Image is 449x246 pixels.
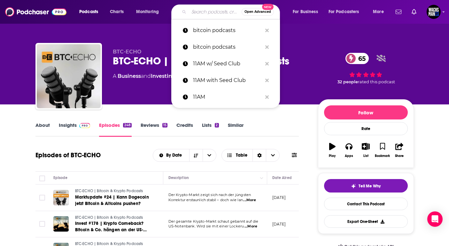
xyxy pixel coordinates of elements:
a: 11AM [171,89,280,105]
span: Tell Me Why [359,184,381,189]
button: Sort Direction [189,149,203,161]
div: Share [395,154,404,158]
div: Play [329,154,336,158]
div: Open Intercom Messenger [427,211,443,227]
span: Toggle select row [39,195,45,201]
a: InsightsPodchaser Pro [59,122,90,137]
span: Logged in as WachsmanNY [427,5,441,19]
p: [DATE] [272,195,286,200]
span: For Podcasters [329,7,359,16]
button: open menu [203,149,216,161]
button: open menu [288,7,326,17]
button: Show profile menu [427,5,441,19]
button: open menu [368,7,392,17]
img: tell me why sparkle [351,184,356,189]
button: Share [391,139,407,162]
span: Open Advanced [244,10,271,13]
div: 2 [215,123,219,127]
button: tell me why sparkleTell Me Why [324,179,408,193]
div: List [363,154,368,158]
div: Search podcasts, credits, & more... [177,4,286,19]
span: Podcasts [79,7,98,16]
div: A podcast [113,72,196,80]
span: More [373,7,384,16]
a: 11AM w/ Seed Club [171,55,280,72]
a: Investing [151,73,175,79]
a: BTC-ECHO | Bitcoin & Krypto Podcasts [75,215,152,221]
span: Der Krypto-Markt zeigt sich nach der jüngsten [168,193,251,197]
span: 32 people [337,79,358,84]
button: List [357,139,374,162]
span: Marktupdate #24 | Kann Dogecoin jetzt Bitcoin & Altcoins pushen? [75,194,149,206]
div: Bookmark [375,154,390,158]
span: Der gesamte Krypto-Markt schaut gebannt auf die [168,219,259,224]
a: 11AM with Seed Club [171,72,280,89]
p: bitcoin podcsats [193,39,262,55]
a: Reviews15 [141,122,167,137]
a: Marktupdate #24 | Kann Dogecoin jetzt Bitcoin & Altcoins pushen? [75,194,152,207]
span: Charts [110,7,124,16]
span: BTC-ECHO | Bitcoin & Krypto Podcasts [75,189,143,193]
button: Export One-Sheet [324,215,408,228]
span: BTC-ECHO | Bitcoin & Krypto Podcasts [75,242,143,246]
a: Episodes248 [99,122,131,137]
div: Sort Direction [252,149,266,161]
div: 15 [162,123,167,127]
h2: Choose List sort [153,149,216,162]
button: open menu [324,7,368,17]
a: Contact This Podcast [324,198,408,210]
span: New [262,4,274,10]
a: 65 [345,53,369,64]
button: Bookmark [374,139,391,162]
button: Apps [341,139,357,162]
div: 65 32 peoplerated this podcast [318,49,414,88]
button: Open AdvancedNew [242,8,274,16]
button: Follow [324,105,408,119]
span: ...More [243,198,256,203]
h1: Episodes of BTC-ECHO [35,151,101,159]
input: Search podcasts, credits, & more... [189,7,242,17]
span: For Business [293,7,318,16]
a: bitcoin podcsats [171,39,280,55]
p: 11AM w/ Seed Club [193,55,262,72]
a: Podchaser - Follow, Share and Rate Podcasts [5,6,66,18]
span: Monitoring [136,7,159,16]
a: Invest #178 | Krypto Comeback? Bitcoin & Co. hängen an der US-Notenbank! [75,220,152,233]
a: Lists2 [202,122,219,137]
div: Apps [345,154,353,158]
img: BTC-ECHO | Bitcoin & Krypto Podcasts [37,44,101,108]
div: 248 [123,123,131,127]
span: Korrektur erstaunlich stabil – doch wie lan [168,198,243,202]
div: Episode [53,174,68,182]
button: Play [324,139,341,162]
span: Invest #178 | Krypto Comeback? Bitcoin & Co. hängen an der US-Notenbank! [75,221,147,239]
p: 11AM [193,89,262,105]
span: and [141,73,151,79]
span: US-Notenbank. Wird sie mit einer Lockeru [168,224,244,228]
button: open menu [153,153,189,158]
span: By Date [166,153,184,158]
a: Charts [106,7,128,17]
span: ...More [244,224,257,229]
button: Column Actions [258,174,266,182]
button: Choose View [221,149,280,162]
a: bitcoin podcasts [171,22,280,39]
div: Description [168,174,189,182]
img: Podchaser Pro [79,123,90,128]
p: 11AM with Seed Club [193,72,262,89]
span: BTC-ECHO | Bitcoin & Krypto Podcasts [75,215,143,220]
span: rated this podcast [358,79,395,84]
div: Rate [324,122,408,135]
a: Business [118,73,141,79]
span: Toggle select row [39,221,45,227]
a: BTC-ECHO | Bitcoin & Krypto Podcasts [75,188,152,194]
a: About [35,122,50,137]
span: BTC-ECHO [113,49,142,55]
a: Show notifications dropdown [409,6,419,17]
button: open menu [75,7,106,17]
a: Show notifications dropdown [393,6,404,17]
img: User Profile [427,5,441,19]
p: [DATE] [272,221,286,227]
